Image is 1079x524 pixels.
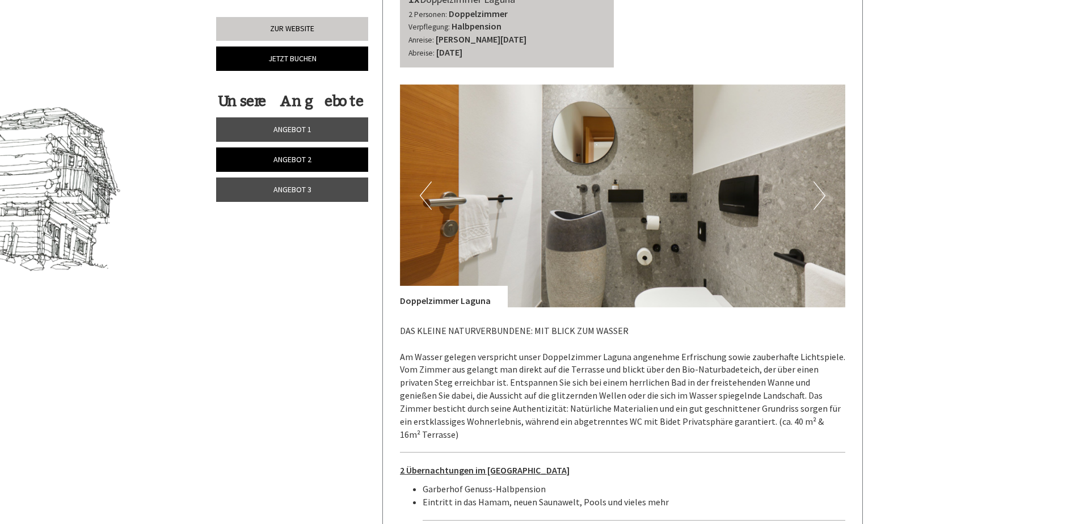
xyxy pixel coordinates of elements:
span: Angebot 2 [273,154,311,164]
b: Halbpension [452,20,501,32]
div: Doppelzimmer Laguna [400,286,508,307]
span: Angebot 3 [273,184,311,195]
button: Next [814,181,825,210]
b: Doppelzimmer [449,8,508,19]
a: Zur Website [216,17,368,41]
li: Garberhof Genuss-Halbpension [423,483,846,496]
p: DAS KLEINE NATURVERBUNDENE: MIT BLICK ZUM WASSER Am Wasser gelegen verspricht unser Doppelzimmer ... [400,324,846,441]
img: image [400,84,846,307]
span: Angebot 1 [273,124,311,134]
small: Verpflegung: [408,22,450,32]
small: Anreise: [408,35,434,45]
small: Abreise: [408,48,435,58]
b: [DATE] [436,47,462,58]
u: 2 Übernachtungen im [GEOGRAPHIC_DATA] [400,464,570,476]
div: Unsere Angebote [216,91,365,112]
button: Previous [420,181,432,210]
small: 2 Personen: [408,10,447,19]
b: [PERSON_NAME][DATE] [436,33,526,45]
a: Jetzt buchen [216,47,368,71]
